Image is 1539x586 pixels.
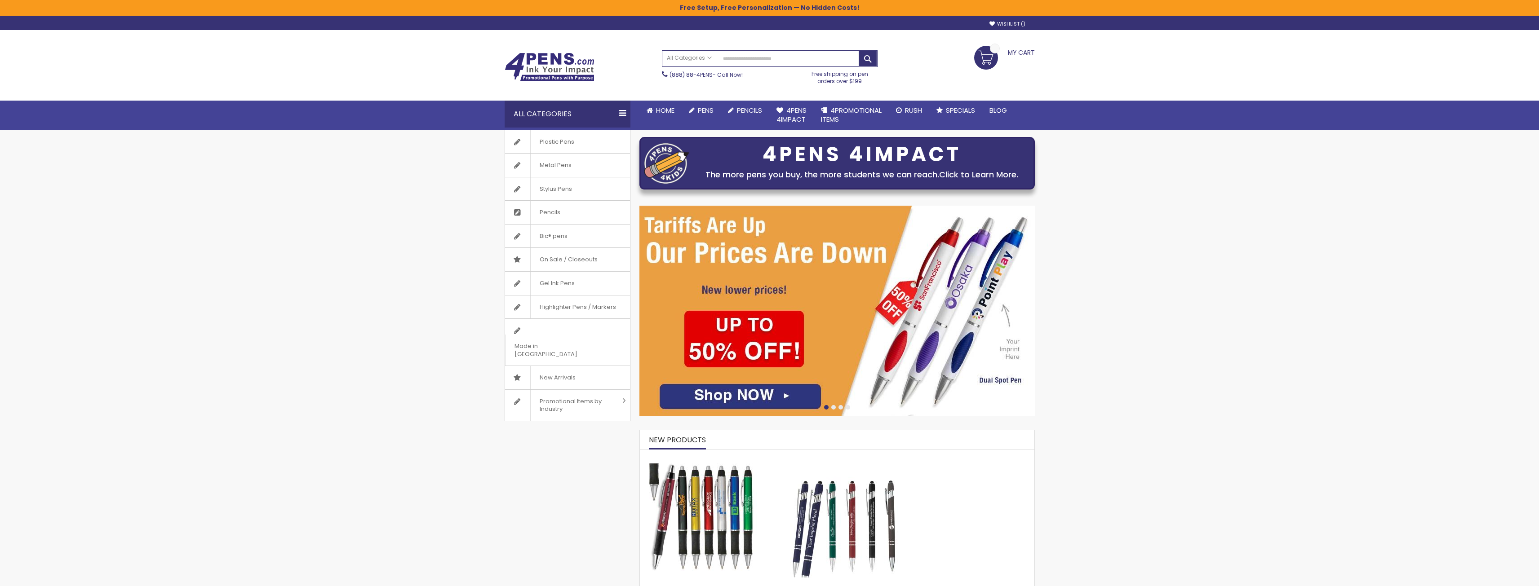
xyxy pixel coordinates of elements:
[505,53,594,81] img: 4Pens Custom Pens and Promotional Products
[505,201,630,224] a: Pencils
[530,366,585,389] span: New Arrivals
[530,248,607,271] span: On Sale / Closeouts
[505,366,630,389] a: New Arrivals
[639,101,682,120] a: Home
[640,454,766,461] a: The Barton Custom Pens Special Offer
[989,106,1007,115] span: Blog
[530,201,569,224] span: Pencils
[737,106,762,115] span: Pencils
[670,71,713,79] a: (888) 88-4PENS
[889,101,929,120] a: Rush
[530,130,583,154] span: Plastic Pens
[682,101,721,120] a: Pens
[505,130,630,154] a: Plastic Pens
[662,51,716,66] a: All Categories
[530,272,584,295] span: Gel Ink Pens
[505,295,630,319] a: Highlighter Pens / Markers
[656,106,674,115] span: Home
[505,154,630,177] a: Metal Pens
[790,470,898,577] img: Custom Soft Touch Metal Pen - Stylus Top
[821,106,882,124] span: 4PROMOTIONAL ITEMS
[698,106,714,115] span: Pens
[982,101,1014,120] a: Blog
[905,106,922,115] span: Rush
[929,101,982,120] a: Specials
[505,177,630,201] a: Stylus Pens
[776,106,807,124] span: 4Pens 4impact
[505,272,630,295] a: Gel Ink Pens
[939,169,1018,180] a: Click to Learn More.
[505,335,608,366] span: Made in [GEOGRAPHIC_DATA]
[649,435,706,445] span: New Products
[530,177,581,201] span: Stylus Pens
[946,106,975,115] span: Specials
[667,54,712,62] span: All Categories
[694,168,1030,181] div: The more pens you buy, the more students we can reach.
[505,248,630,271] a: On Sale / Closeouts
[721,101,769,120] a: Pencils
[814,101,889,130] a: 4PROMOTIONALITEMS
[649,463,757,571] img: The Barton Custom Pens Special Offer
[505,225,630,248] a: Bic® pens
[530,390,619,421] span: Promotional Items by Industry
[989,21,1025,27] a: Wishlist
[694,145,1030,164] div: 4PENS 4IMPACT
[644,143,689,184] img: four_pen_logo.png
[775,454,914,461] a: Custom Soft Touch Metal Pen - Stylus Top
[802,67,878,85] div: Free shipping on pen orders over $199
[670,71,743,79] span: - Call Now!
[505,101,630,128] div: All Categories
[639,206,1035,416] img: /cheap-promotional-products.html
[530,295,625,319] span: Highlighter Pens / Markers
[505,390,630,421] a: Promotional Items by Industry
[530,225,577,248] span: Bic® pens
[769,101,814,130] a: 4Pens4impact
[505,319,630,366] a: Made in [GEOGRAPHIC_DATA]
[530,154,581,177] span: Metal Pens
